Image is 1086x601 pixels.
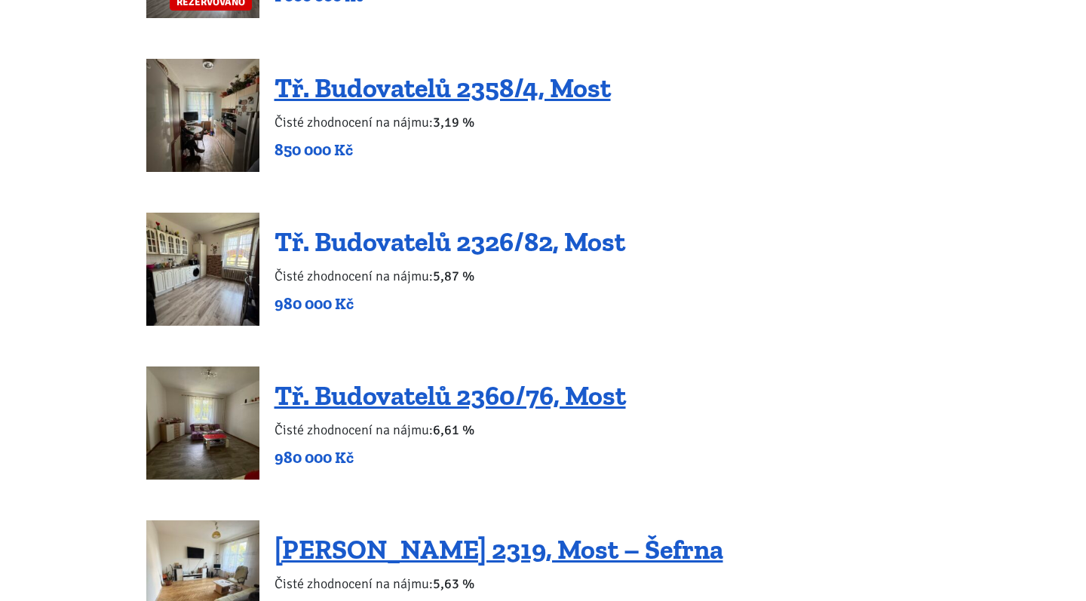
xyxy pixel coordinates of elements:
p: 980 000 Kč [275,447,626,468]
p: Čisté zhodnocení na nájmu: [275,265,625,287]
b: 6,61 % [433,422,474,438]
a: [PERSON_NAME] 2319, Most – Šefrna [275,533,723,566]
b: 3,19 % [433,114,474,130]
p: Čisté zhodnocení na nájmu: [275,419,626,440]
a: Tř. Budovatelů 2360/76, Most [275,379,626,412]
p: Čisté zhodnocení na nájmu: [275,573,723,594]
a: Tř. Budovatelů 2326/82, Most [275,225,625,258]
b: 5,87 % [433,268,474,284]
p: Čisté zhodnocení na nájmu: [275,112,611,133]
p: 850 000 Kč [275,140,611,161]
b: 5,63 % [433,575,474,592]
p: 980 000 Kč [275,293,625,314]
a: Tř. Budovatelů 2358/4, Most [275,72,611,104]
